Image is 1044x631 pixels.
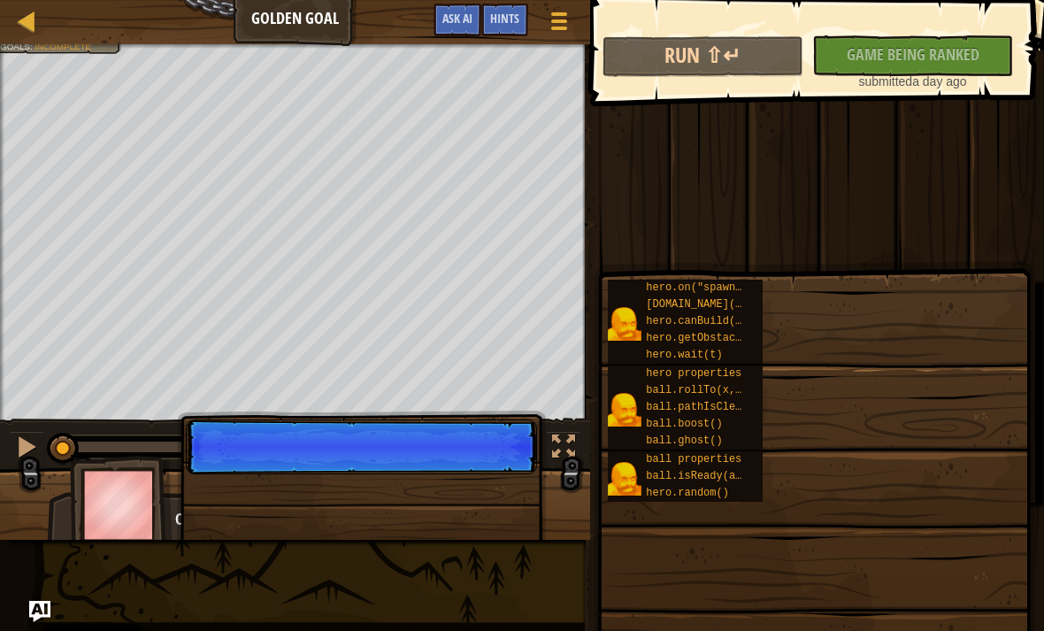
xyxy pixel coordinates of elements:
span: [DOMAIN_NAME](type, x, y) [646,298,805,311]
span: ball.ghost() [646,435,722,447]
span: hero.random() [646,487,729,499]
span: hero.getObstacleAt(x, y) [646,332,799,344]
span: Incomplete [35,42,91,51]
img: portrait.png [608,393,641,427]
span: ball.isReady(ability) [646,470,779,482]
button: Toggle fullscreen [546,431,581,467]
span: Hints [490,10,519,27]
span: hero.wait(t) [646,349,722,361]
span: ball properties [646,453,741,466]
span: submitted [858,74,912,88]
img: portrait.png [608,462,641,496]
div: a day ago [821,73,1004,90]
span: hero properties [646,367,741,380]
button: Ask AI [434,4,481,36]
span: ball.boost() [646,418,722,430]
button: Show game menu [537,4,581,45]
button: Ask AI [29,601,50,622]
button: ⌘ + P: Pause [9,431,44,467]
button: Run ⇧↵ [603,36,803,77]
span: hero.on("spawn-ball", f) [646,281,799,294]
span: : [30,42,35,51]
span: ball.pathIsClear(x, y) [646,401,786,413]
div: Okar [175,508,525,531]
span: ball.rollTo(x, y) [646,384,754,396]
span: Ask AI [442,10,472,27]
span: hero.canBuild(x, y) [646,315,767,327]
img: portrait.png [608,307,641,341]
img: thang_avatar_frame.png [70,456,173,554]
